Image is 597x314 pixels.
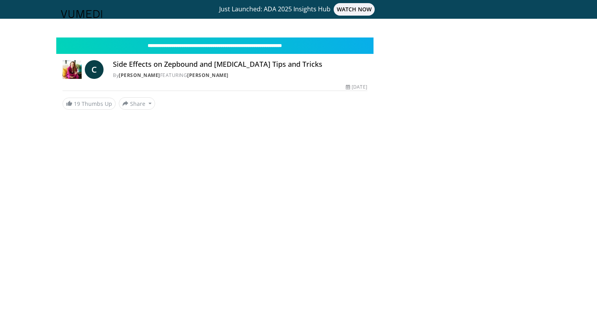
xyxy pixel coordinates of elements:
[187,72,229,78] a: [PERSON_NAME]
[119,97,155,110] button: Share
[119,72,160,78] a: [PERSON_NAME]
[113,72,367,79] div: By FEATURING
[74,100,80,107] span: 19
[346,84,367,91] div: [DATE]
[63,60,82,79] img: Dr. Carolynn Francavilla
[113,60,367,69] h4: Side Effects on Zepbound and [MEDICAL_DATA] Tips and Tricks
[63,98,116,110] a: 19 Thumbs Up
[61,10,102,18] img: VuMedi Logo
[85,60,104,79] a: C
